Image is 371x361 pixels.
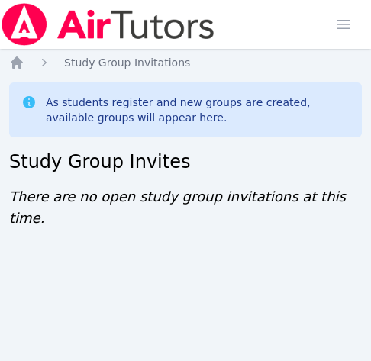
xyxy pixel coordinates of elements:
[9,189,346,226] span: There are no open study group invitations at this time.
[64,55,190,70] a: Study Group Invitations
[9,150,362,174] h2: Study Group Invites
[9,55,362,70] nav: Breadcrumb
[46,95,350,125] div: As students register and new groups are created, available groups will appear here.
[64,56,190,69] span: Study Group Invitations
